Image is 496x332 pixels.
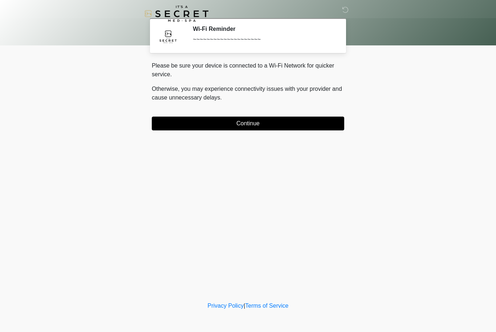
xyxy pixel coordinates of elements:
img: It's A Secret Med Spa Logo [145,5,208,22]
p: Please be sure your device is connected to a Wi-Fi Network for quicker service. [152,61,344,79]
a: Privacy Policy [208,303,244,309]
span: . [220,94,222,101]
p: Otherwise, you may experience connectivity issues with your provider and cause unnecessary delays [152,85,344,102]
div: ~~~~~~~~~~~~~~~~~~~~ [193,35,333,44]
h2: Wi-Fi Reminder [193,25,333,32]
a: Terms of Service [245,303,288,309]
button: Continue [152,117,344,130]
img: Agent Avatar [157,25,179,47]
a: | [244,303,245,309]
